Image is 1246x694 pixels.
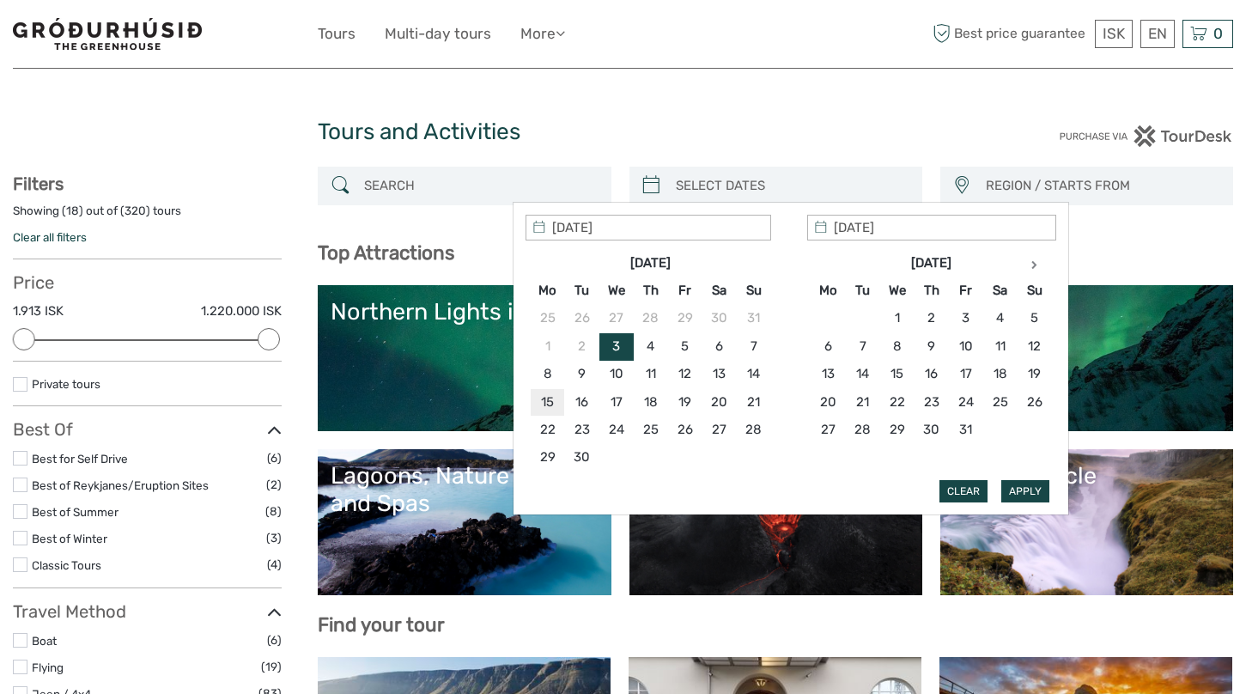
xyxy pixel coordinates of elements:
[702,388,737,416] td: 20
[880,417,915,444] td: 29
[32,634,57,648] a: Boat
[915,277,949,304] th: Th
[949,277,983,304] th: Fr
[565,277,599,304] th: Tu
[915,361,949,388] td: 16
[599,417,634,444] td: 24
[953,462,1220,490] div: Golden Circle
[265,502,282,521] span: (8)
[737,305,771,332] td: 31
[318,613,445,636] b: Find your tour
[928,20,1091,48] span: Best price guarantee
[32,452,128,466] a: Best for Self Drive
[949,332,983,360] td: 10
[32,532,107,545] a: Best of Winter
[811,332,846,360] td: 6
[599,361,634,388] td: 10
[599,277,634,304] th: We
[702,305,737,332] td: 30
[565,388,599,416] td: 16
[565,332,599,360] td: 2
[702,277,737,304] th: Sa
[1018,305,1052,332] td: 5
[32,478,209,492] a: Best of Reykjanes/Eruption Sites
[1018,277,1052,304] th: Su
[13,203,282,229] div: Showing ( ) out of ( ) tours
[565,361,599,388] td: 9
[1140,20,1175,48] div: EN
[125,203,146,219] label: 320
[267,630,282,650] span: (6)
[978,172,1225,200] button: REGION / STARTS FROM
[1018,388,1052,416] td: 26
[634,277,668,304] th: Th
[531,361,565,388] td: 8
[949,361,983,388] td: 17
[939,480,988,502] button: Clear
[668,305,702,332] td: 29
[737,361,771,388] td: 14
[357,171,602,201] input: SEARCH
[915,417,949,444] td: 30
[318,241,454,265] b: Top Attractions
[634,361,668,388] td: 11
[983,332,1018,360] td: 11
[267,448,282,468] span: (6)
[331,298,1220,418] a: Northern Lights in [GEOGRAPHIC_DATA]
[846,277,880,304] th: Tu
[668,417,702,444] td: 26
[737,277,771,304] th: Su
[702,361,737,388] td: 13
[331,298,1220,326] div: Northern Lights in [GEOGRAPHIC_DATA]
[1018,361,1052,388] td: 19
[1018,332,1052,360] td: 12
[634,388,668,416] td: 18
[565,305,599,332] td: 26
[668,277,702,304] th: Fr
[1059,125,1233,147] img: PurchaseViaTourDesk.png
[531,305,565,332] td: 25
[846,249,1018,277] th: [DATE]
[811,361,846,388] td: 13
[811,417,846,444] td: 27
[599,388,634,416] td: 17
[13,18,202,50] img: 1578-341a38b5-ce05-4595-9f3d-b8aa3718a0b3_logo_small.jpg
[702,332,737,360] td: 6
[24,30,194,44] p: We're away right now. Please check back later!
[385,21,491,46] a: Multi-day tours
[1211,25,1225,42] span: 0
[565,249,737,277] th: [DATE]
[811,388,846,416] td: 20
[846,332,880,360] td: 7
[201,302,282,320] label: 1.220.000 ISK
[737,417,771,444] td: 28
[634,332,668,360] td: 4
[634,417,668,444] td: 25
[599,332,634,360] td: 3
[846,388,880,416] td: 21
[13,419,282,440] h3: Best Of
[669,171,914,201] input: SELECT DATES
[32,377,100,391] a: Private tours
[1001,480,1049,502] button: Apply
[565,417,599,444] td: 23
[32,558,101,572] a: Classic Tours
[531,417,565,444] td: 22
[880,332,915,360] td: 8
[915,388,949,416] td: 23
[13,601,282,622] h3: Travel Method
[13,272,282,293] h3: Price
[702,417,737,444] td: 27
[198,27,218,47] button: Open LiveChat chat widget
[953,462,1220,582] a: Golden Circle
[983,361,1018,388] td: 18
[331,462,598,582] a: Lagoons, Nature Baths and Spas
[915,305,949,332] td: 2
[13,302,64,320] label: 1.913 ISK
[846,361,880,388] td: 14
[846,417,880,444] td: 28
[531,332,565,360] td: 1
[880,388,915,416] td: 22
[331,462,598,518] div: Lagoons, Nature Baths and Spas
